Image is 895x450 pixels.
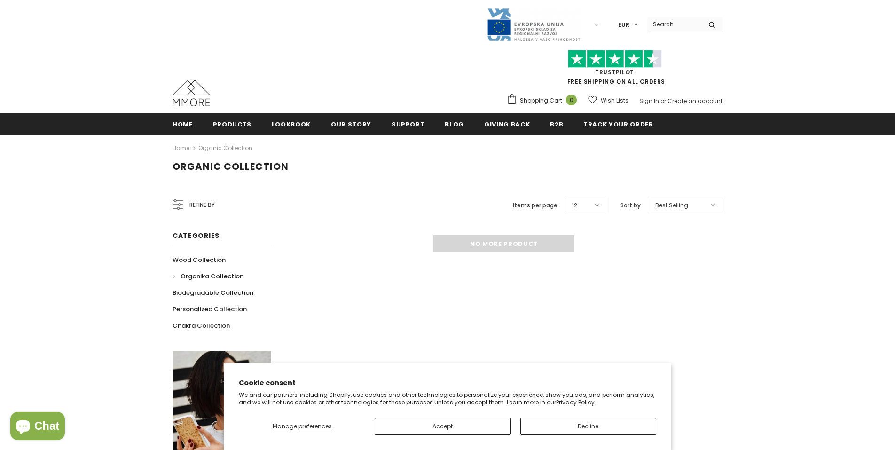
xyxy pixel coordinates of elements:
[487,20,581,28] a: Javni Razpis
[583,113,653,134] a: Track your order
[595,68,634,76] a: Trustpilot
[213,113,251,134] a: Products
[445,113,464,134] a: Blog
[173,120,193,129] span: Home
[173,252,226,268] a: Wood Collection
[375,418,511,435] button: Accept
[513,201,557,210] label: Items per page
[173,305,247,314] span: Personalized Collection
[173,321,230,330] span: Chakra Collection
[181,272,243,281] span: Organika Collection
[572,201,577,210] span: 12
[445,120,464,129] span: Blog
[239,391,656,406] p: We and our partners, including Shopify, use cookies and other technologies to personalize your ex...
[189,200,215,210] span: Refine by
[213,120,251,129] span: Products
[173,301,247,317] a: Personalized Collection
[272,120,311,129] span: Lookbook
[639,97,659,105] a: Sign In
[568,50,662,68] img: Trust Pilot Stars
[588,92,628,109] a: Wish Lists
[173,160,289,173] span: Organic Collection
[507,54,722,86] span: FREE SHIPPING ON ALL ORDERS
[520,96,562,105] span: Shopping Cart
[331,120,371,129] span: Our Story
[667,97,722,105] a: Create an account
[239,378,656,388] h2: Cookie consent
[620,201,641,210] label: Sort by
[566,95,577,105] span: 0
[173,80,210,106] img: MMORE Cases
[660,97,666,105] span: or
[392,120,425,129] span: support
[487,8,581,42] img: Javni Razpis
[198,144,252,152] a: Organic Collection
[272,113,311,134] a: Lookbook
[8,412,68,442] inbox-online-store-chat: Shopify online store chat
[655,201,688,210] span: Best Selling
[647,17,701,31] input: Search Site
[239,418,365,435] button: Manage preferences
[484,113,530,134] a: Giving back
[601,96,628,105] span: Wish Lists
[507,94,581,108] a: Shopping Cart 0
[273,422,332,430] span: Manage preferences
[173,268,243,284] a: Organika Collection
[173,317,230,334] a: Chakra Collection
[550,113,563,134] a: B2B
[173,255,226,264] span: Wood Collection
[173,113,193,134] a: Home
[173,288,253,297] span: Biodegradable Collection
[173,142,189,154] a: Home
[618,20,629,30] span: EUR
[583,120,653,129] span: Track your order
[173,284,253,301] a: Biodegradable Collection
[173,231,220,240] span: Categories
[392,113,425,134] a: support
[331,113,371,134] a: Our Story
[484,120,530,129] span: Giving back
[556,398,595,406] a: Privacy Policy
[550,120,563,129] span: B2B
[520,418,657,435] button: Decline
